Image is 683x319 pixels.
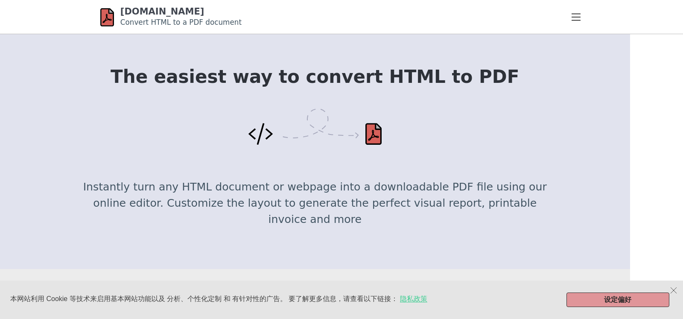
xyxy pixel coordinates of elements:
button: 设定偏好 [566,293,669,307]
small: Convert HTML to a PDF document [120,18,242,26]
h1: The easiest way to convert HTML to PDF [74,67,556,87]
img: Convert HTML to PDF [248,108,382,145]
span: 本网站利用 Cookie 等技术来启用基本网站功能以及 分析、个性化定制 和 有针对性的广告。 要了解更多信息，请查看以下链接： [10,295,400,302]
p: Instantly turn any HTML document or webpage into a downloadable PDF file using our online editor.... [74,179,556,227]
a: [DOMAIN_NAME] [120,6,204,17]
a: 隐私政策 [400,295,427,303]
img: html-pdf.net [100,8,114,27]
